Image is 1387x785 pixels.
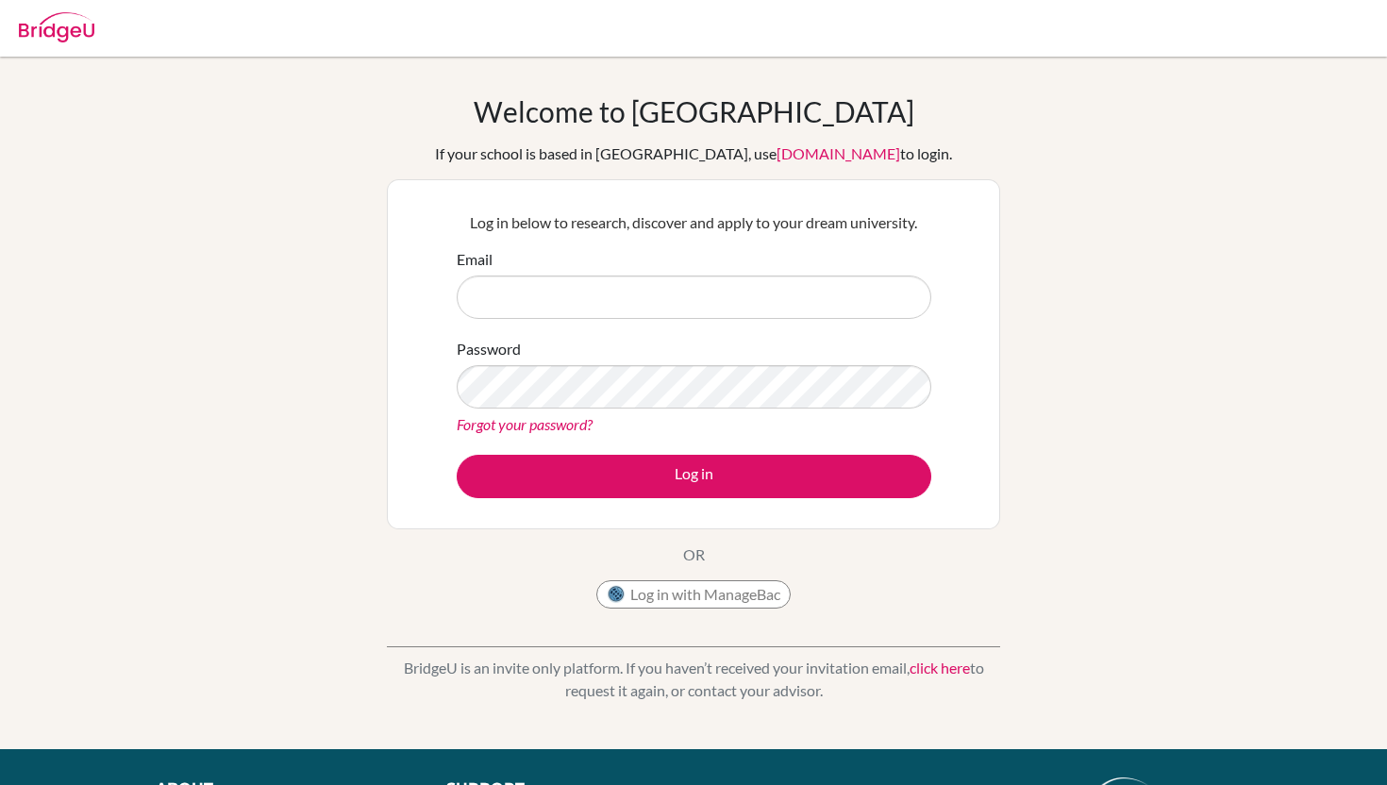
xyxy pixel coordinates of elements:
a: click here [910,659,970,676]
a: [DOMAIN_NAME] [777,144,900,162]
a: Forgot your password? [457,415,593,433]
p: OR [683,543,705,566]
button: Log in with ManageBac [596,580,791,609]
label: Password [457,338,521,360]
button: Log in [457,455,931,498]
h1: Welcome to [GEOGRAPHIC_DATA] [474,94,914,128]
div: If your school is based in [GEOGRAPHIC_DATA], use to login. [435,142,952,165]
img: Bridge-U [19,12,94,42]
label: Email [457,248,493,271]
p: BridgeU is an invite only platform. If you haven’t received your invitation email, to request it ... [387,657,1000,702]
p: Log in below to research, discover and apply to your dream university. [457,211,931,234]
